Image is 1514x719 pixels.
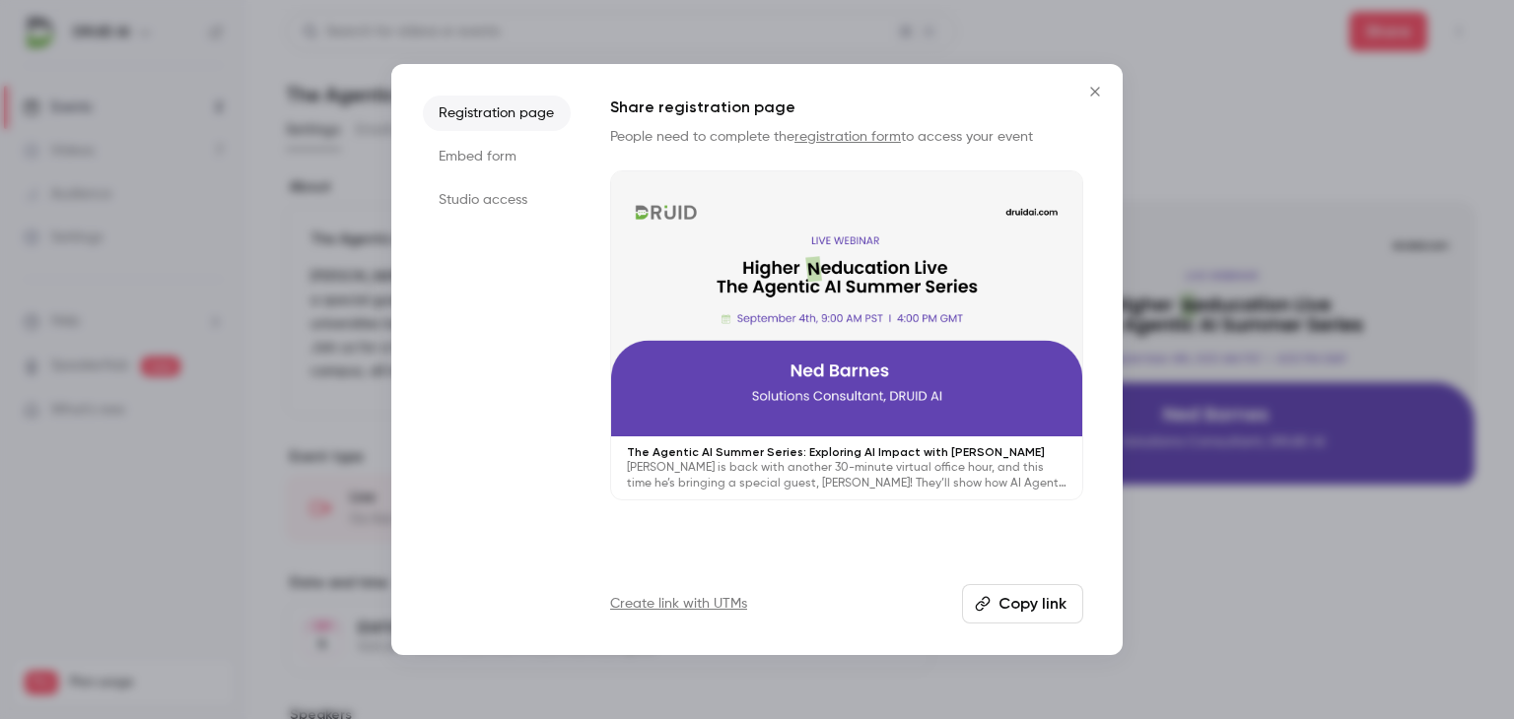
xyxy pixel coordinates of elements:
a: Create link with UTMs [610,594,747,614]
h1: Share registration page [610,96,1083,119]
li: Embed form [423,139,571,174]
a: registration form [794,130,901,144]
li: Studio access [423,182,571,218]
li: Registration page [423,96,571,131]
button: Close [1075,72,1115,111]
button: Copy link [962,584,1083,623]
a: The Agentic AI Summer Series: Exploring AI Impact with [PERSON_NAME][PERSON_NAME] is back with an... [610,170,1083,500]
p: People need to complete the to access your event [610,127,1083,147]
p: The Agentic AI Summer Series: Exploring AI Impact with [PERSON_NAME] [627,444,1067,460]
p: [PERSON_NAME] is back with another 30-minute virtual office hour, and this time he’s bringing a s... [627,460,1067,491]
